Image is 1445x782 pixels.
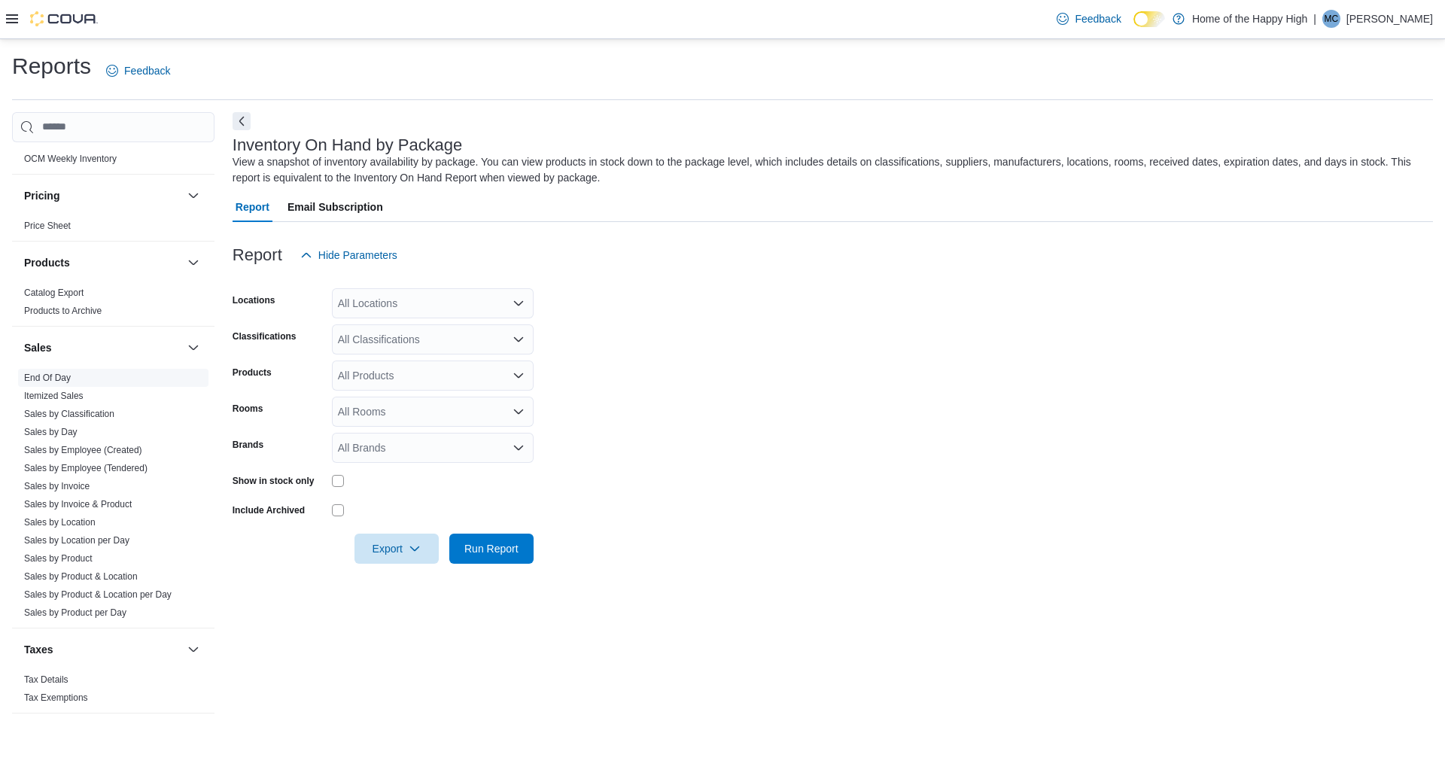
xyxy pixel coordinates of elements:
[12,369,214,628] div: Sales
[24,674,68,685] a: Tax Details
[24,642,53,657] h3: Taxes
[24,571,138,582] a: Sales by Product & Location
[513,370,525,382] button: Open list of options
[184,339,202,357] button: Sales
[24,607,126,619] span: Sales by Product per Day
[184,641,202,659] button: Taxes
[24,444,142,456] span: Sales by Employee (Created)
[24,408,114,420] span: Sales by Classification
[24,188,59,203] h3: Pricing
[1322,10,1340,28] div: Monique Colls-Fundora
[24,692,88,704] span: Tax Exemptions
[184,187,202,205] button: Pricing
[24,340,181,355] button: Sales
[24,535,129,546] a: Sales by Location per Day
[12,51,91,81] h1: Reports
[464,541,519,556] span: Run Report
[24,445,142,455] a: Sales by Employee (Created)
[354,534,439,564] button: Export
[24,692,88,703] a: Tax Exemptions
[233,112,251,130] button: Next
[24,607,126,618] a: Sales by Product per Day
[24,306,102,316] a: Products to Archive
[24,498,132,510] span: Sales by Invoice & Product
[30,11,98,26] img: Cova
[24,188,181,203] button: Pricing
[449,534,534,564] button: Run Report
[1325,10,1339,28] span: MC
[1346,10,1433,28] p: [PERSON_NAME]
[24,481,90,491] a: Sales by Invoice
[24,340,52,355] h3: Sales
[24,427,78,437] a: Sales by Day
[24,255,181,270] button: Products
[233,475,315,487] label: Show in stock only
[24,516,96,528] span: Sales by Location
[1133,11,1165,27] input: Dark Mode
[124,63,170,78] span: Feedback
[24,534,129,546] span: Sales by Location per Day
[1133,27,1134,28] span: Dark Mode
[513,333,525,345] button: Open list of options
[1051,4,1127,34] a: Feedback
[513,442,525,454] button: Open list of options
[24,642,181,657] button: Taxes
[233,294,275,306] label: Locations
[24,220,71,232] span: Price Sheet
[24,674,68,686] span: Tax Details
[184,254,202,272] button: Products
[24,288,84,298] a: Catalog Export
[24,553,93,564] a: Sales by Product
[236,192,269,222] span: Report
[24,305,102,317] span: Products to Archive
[318,248,397,263] span: Hide Parameters
[12,671,214,713] div: Taxes
[364,534,430,564] span: Export
[294,240,403,270] button: Hide Parameters
[100,56,176,86] a: Feedback
[24,409,114,419] a: Sales by Classification
[24,373,71,383] a: End Of Day
[24,391,84,401] a: Itemized Sales
[12,150,214,174] div: OCM
[233,367,272,379] label: Products
[24,153,117,165] span: OCM Weekly Inventory
[24,480,90,492] span: Sales by Invoice
[24,154,117,164] a: OCM Weekly Inventory
[24,255,70,270] h3: Products
[12,284,214,326] div: Products
[233,136,463,154] h3: Inventory On Hand by Package
[24,517,96,528] a: Sales by Location
[233,403,263,415] label: Rooms
[233,504,305,516] label: Include Archived
[1313,10,1316,28] p: |
[1075,11,1121,26] span: Feedback
[24,571,138,583] span: Sales by Product & Location
[1192,10,1307,28] p: Home of the Happy High
[233,154,1425,186] div: View a snapshot of inventory availability by package. You can view products in stock down to the ...
[24,287,84,299] span: Catalog Export
[24,589,172,600] a: Sales by Product & Location per Day
[233,246,282,264] h3: Report
[287,192,383,222] span: Email Subscription
[24,426,78,438] span: Sales by Day
[24,221,71,231] a: Price Sheet
[24,552,93,564] span: Sales by Product
[513,297,525,309] button: Open list of options
[24,589,172,601] span: Sales by Product & Location per Day
[24,372,71,384] span: End Of Day
[513,406,525,418] button: Open list of options
[24,390,84,402] span: Itemized Sales
[24,462,148,474] span: Sales by Employee (Tendered)
[24,463,148,473] a: Sales by Employee (Tendered)
[24,499,132,510] a: Sales by Invoice & Product
[233,330,297,342] label: Classifications
[12,217,214,241] div: Pricing
[233,439,263,451] label: Brands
